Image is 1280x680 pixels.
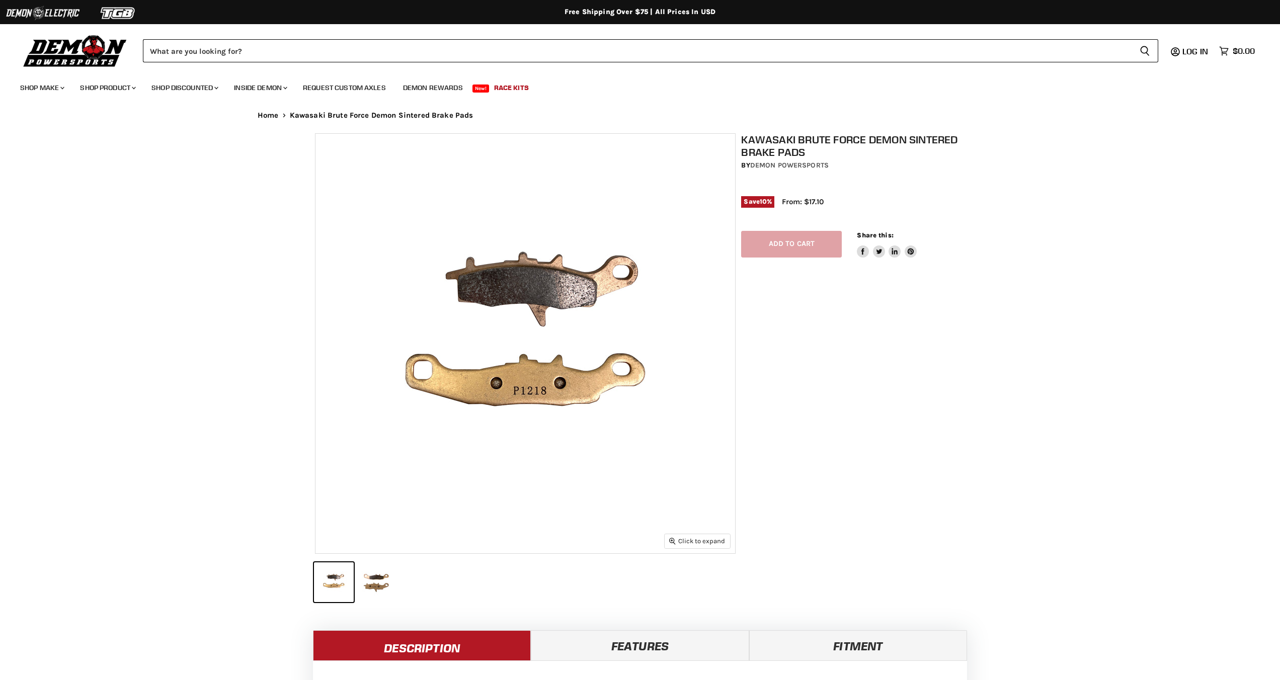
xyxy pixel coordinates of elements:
[315,134,735,553] img: Kawasaki Brute Force Demon Sintered Brake Pads
[357,562,396,602] button: Kawasaki Brute Force Demon Sintered Brake Pads thumbnail
[750,161,829,169] a: Demon Powersports
[531,630,749,660] a: Features
[782,197,824,206] span: From: $17.10
[1214,44,1260,58] a: $0.00
[472,84,490,93] span: New!
[669,537,725,545] span: Click to expand
[741,160,971,171] div: by
[237,8,1043,17] div: Free Shipping Over $75 | All Prices In USD
[237,111,1043,120] nav: Breadcrumbs
[741,133,971,158] h1: Kawasaki Brute Force Demon Sintered Brake Pads
[226,77,293,98] a: Inside Demon
[857,231,917,258] aside: Share this:
[395,77,470,98] a: Demon Rewards
[665,534,730,548] button: Click to expand
[1132,39,1158,62] button: Search
[258,111,279,120] a: Home
[143,39,1132,62] input: Search
[857,231,893,239] span: Share this:
[295,77,393,98] a: Request Custom Axles
[1178,47,1214,56] a: Log in
[760,198,767,205] span: 10
[144,77,224,98] a: Shop Discounted
[741,196,774,207] span: Save %
[5,4,81,23] img: Demon Electric Logo 2
[314,562,354,602] button: Kawasaki Brute Force Demon Sintered Brake Pads thumbnail
[13,77,70,98] a: Shop Make
[749,630,967,660] a: Fitment
[13,73,1252,98] ul: Main menu
[143,39,1158,62] form: Product
[20,33,130,68] img: Demon Powersports
[313,630,531,660] a: Description
[487,77,536,98] a: Race Kits
[290,111,473,120] span: Kawasaki Brute Force Demon Sintered Brake Pads
[72,77,142,98] a: Shop Product
[1233,46,1255,56] span: $0.00
[81,4,156,23] img: TGB Logo 2
[1182,46,1208,56] span: Log in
